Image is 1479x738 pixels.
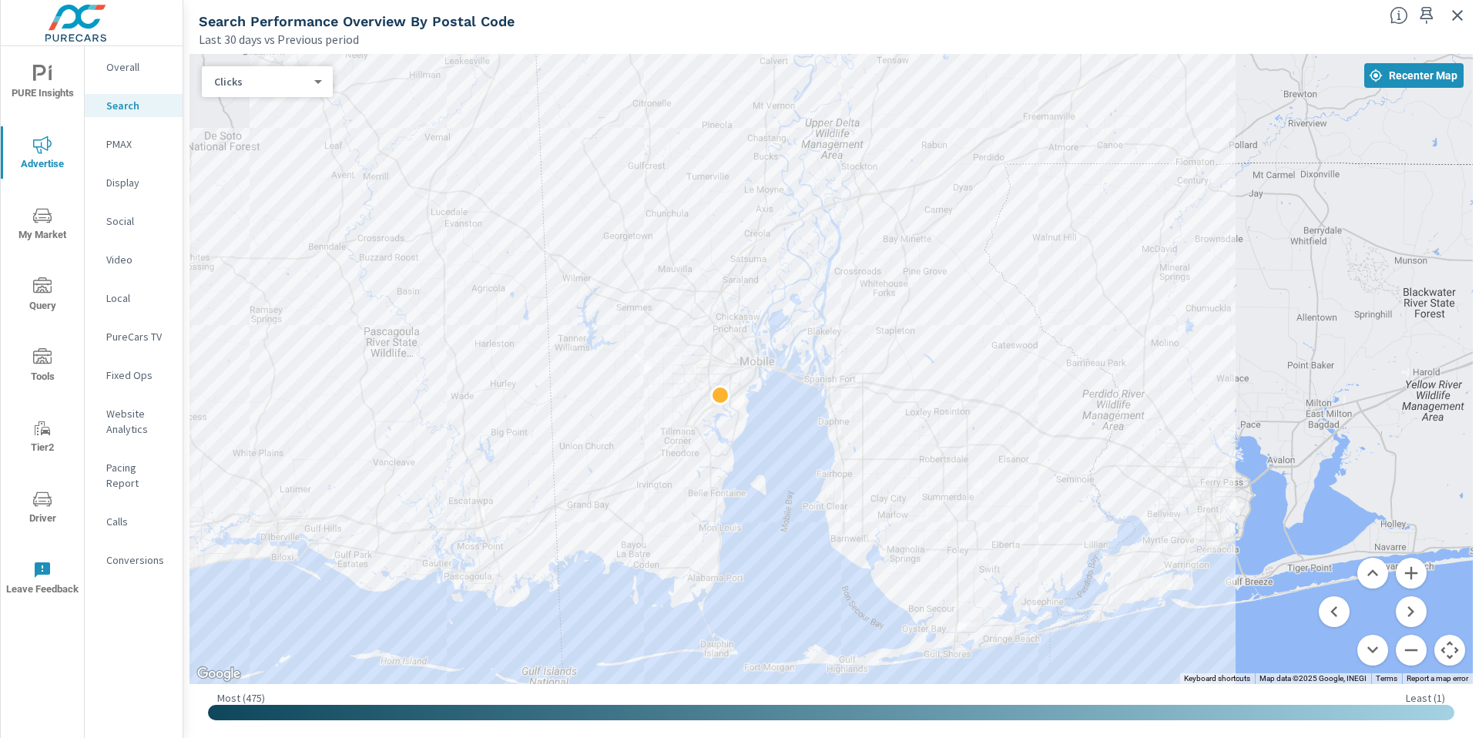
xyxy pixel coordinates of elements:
button: Keyboard shortcuts [1184,673,1250,684]
div: Search [85,94,183,117]
div: PureCars TV [85,325,183,348]
div: Clicks [202,75,320,89]
div: Website Analytics [85,402,183,441]
div: PMAX [85,133,183,156]
p: Social [106,213,170,229]
span: Leave Feedback [5,561,79,599]
p: Pacing Report [106,460,170,491]
span: Map data ©2025 Google, INEGI [1259,674,1367,683]
span: PURE Insights [5,65,79,102]
p: Calls [106,514,170,529]
button: Move right [1396,596,1427,627]
p: Search [106,98,170,113]
p: Conversions [106,552,170,568]
span: Recenter Map [1370,69,1457,82]
p: Video [106,252,170,267]
p: Website Analytics [106,406,170,437]
div: nav menu [1,46,84,613]
p: Least ( 1 ) [1406,691,1445,705]
a: Report a map error [1407,674,1468,683]
p: PureCars TV [106,329,170,344]
span: Query [5,277,79,315]
button: Map camera controls [1434,635,1465,666]
button: Zoom out [1396,635,1427,666]
button: Zoom in [1396,558,1427,589]
h5: Search Performance Overview By Postal Code [199,13,515,29]
div: Conversions [85,548,183,572]
button: Recenter Map [1364,63,1464,88]
span: Understand Search performance data by postal code. Individual postal codes can be selected and ex... [1390,6,1408,25]
div: Display [85,171,183,194]
a: Terms [1376,674,1397,683]
p: Display [106,175,170,190]
img: Google [193,664,244,684]
p: PMAX [106,136,170,152]
div: Fixed Ops [85,364,183,387]
div: Calls [85,510,183,533]
span: Driver [5,490,79,528]
a: Open this area in Google Maps (opens a new window) [193,664,244,684]
p: Most ( 475 ) [217,691,265,705]
p: Local [106,290,170,306]
div: Overall [85,55,183,79]
button: Move left [1319,596,1350,627]
div: Local [85,287,183,310]
button: Move up [1357,558,1388,589]
p: Fixed Ops [106,367,170,383]
span: Save this to your personalized report [1414,3,1439,28]
button: Exit Fullscreen [1445,3,1470,28]
span: Advertise [5,136,79,173]
div: Video [85,248,183,271]
p: Overall [106,59,170,75]
span: Tools [5,348,79,386]
div: Pacing Report [85,456,183,495]
button: Move down [1357,635,1388,666]
p: Clicks [214,75,308,89]
span: My Market [5,206,79,244]
p: Last 30 days vs Previous period [199,30,359,49]
span: Tier2 [5,419,79,457]
div: Social [85,210,183,233]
